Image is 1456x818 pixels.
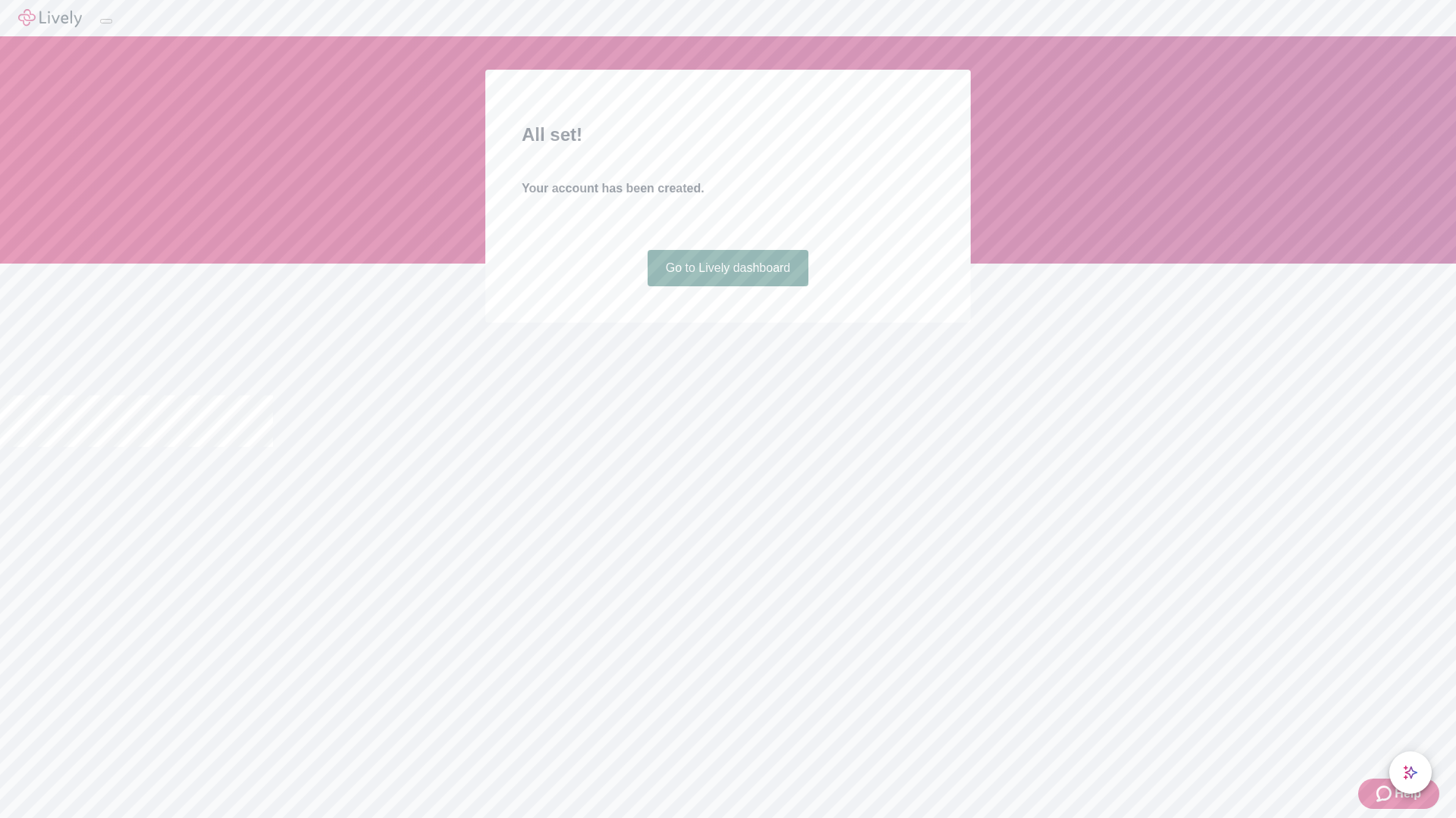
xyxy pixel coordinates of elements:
[1358,779,1439,809] button: Zendesk support iconHelp
[1403,765,1418,780] svg: Lively AI Assistant
[18,9,82,27] img: Lively
[522,121,934,148] h2: All set!
[1395,785,1421,803] span: Help
[648,250,809,286] a: Go to Lively dashboard
[100,19,112,23] button: Log out
[1376,785,1395,803] svg: Zendesk support icon
[1389,751,1432,794] button: chat
[522,180,934,198] h4: Your account has been created.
